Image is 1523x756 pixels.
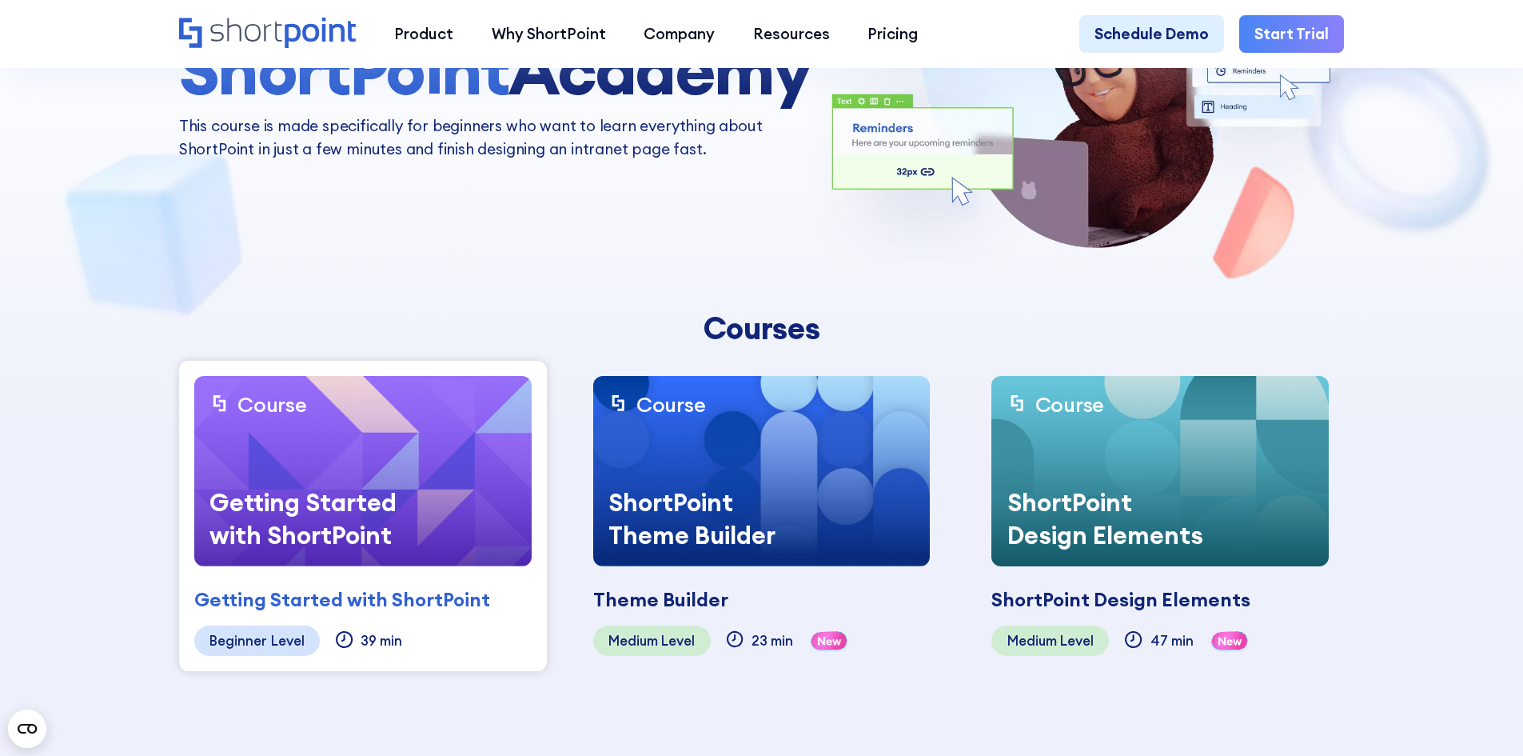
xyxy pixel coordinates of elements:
h1: Academy [179,32,810,107]
div: Medium [1007,633,1057,648]
div: Company [644,22,715,46]
div: Course [237,391,306,418]
a: CourseShortPoint Theme Builder [593,376,931,566]
a: Why ShortPoint [472,15,625,54]
div: 47 min [1150,633,1194,648]
div: Level [1060,633,1094,648]
div: Product [394,22,453,46]
div: Beginner [209,633,267,648]
div: ShortPoint Design Elements [991,471,1231,566]
div: Course [636,391,705,418]
div: Getting Started with ShortPoint [194,586,490,614]
iframe: Chat Widget [1235,570,1523,756]
a: Product [375,15,472,54]
div: Level [661,633,695,648]
a: Schedule Demo [1079,15,1224,54]
div: Course [1035,391,1104,418]
a: Resources [734,15,849,54]
div: Courses [462,310,1062,346]
a: CourseGetting Started with ShortPoint [194,376,532,566]
p: This course is made specifically for beginners who want to learn everything about ShortPoint in j... [179,114,810,160]
a: Start Trial [1239,15,1344,54]
button: Open CMP widget [8,710,46,748]
div: ShortPoint Design Elements [991,586,1250,614]
div: 39 min [361,633,402,648]
div: 23 min [752,633,793,648]
div: Resources [753,22,830,46]
a: Home [179,18,356,50]
div: Level [271,633,305,648]
div: Medium [608,633,658,648]
a: Company [624,15,734,54]
a: CourseShortPoint Design Elements [991,376,1329,566]
div: ShortPoint Theme Builder [593,471,833,566]
div: Theme Builder [593,586,728,614]
div: Pricing [867,22,918,46]
div: Why ShortPoint [492,22,606,46]
div: Getting Started with ShortPoint [194,471,434,566]
span: ShortPoint [179,26,508,113]
a: Pricing [849,15,938,54]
